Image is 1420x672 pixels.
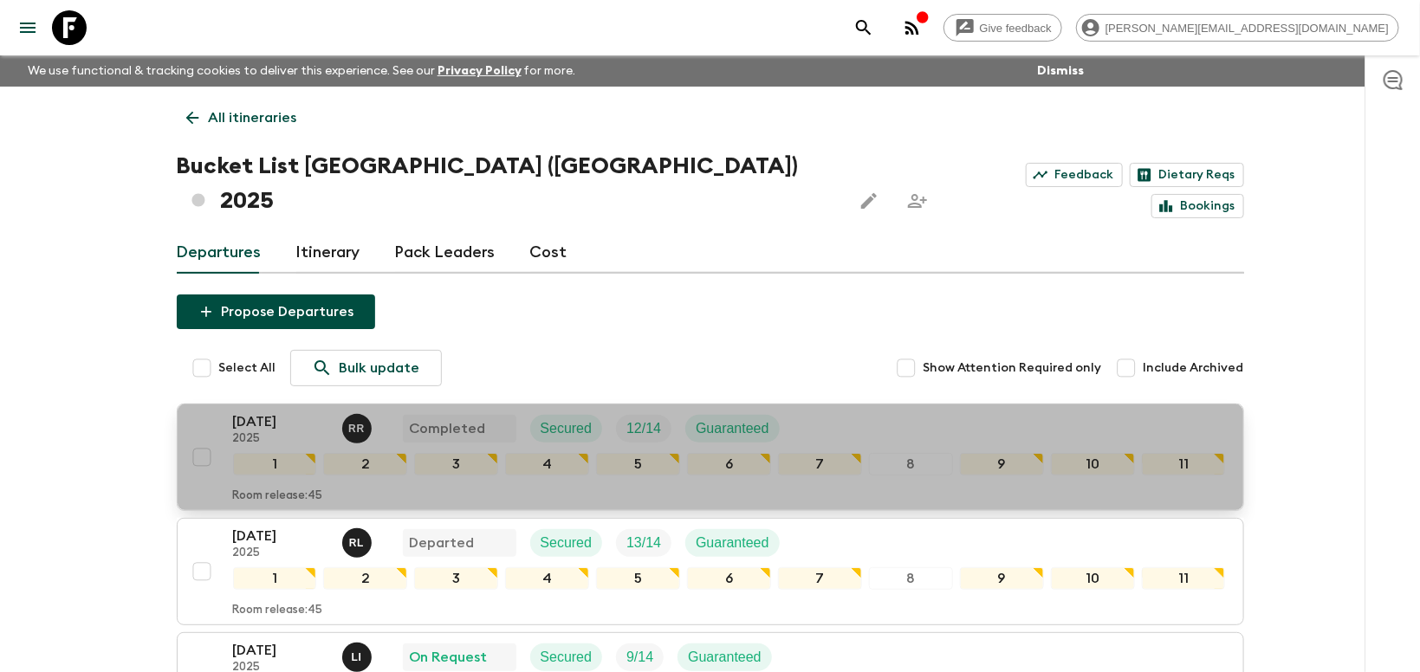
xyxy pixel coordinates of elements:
[596,567,680,590] div: 5
[342,643,375,672] button: LI
[233,546,328,560] p: 2025
[687,453,771,475] div: 6
[342,533,375,547] span: Rabata Legend Mpatamali
[219,359,276,377] span: Select All
[1142,453,1226,475] div: 11
[21,55,583,87] p: We use functional & tracking cookies to deliver this experience. See our for more.
[1051,453,1135,475] div: 10
[1033,59,1088,83] button: Dismiss
[233,453,317,475] div: 1
[177,100,307,135] a: All itineraries
[1144,359,1244,377] span: Include Archived
[505,567,589,590] div: 4
[852,184,886,218] button: Edit this itinerary
[530,415,603,443] div: Secured
[943,14,1062,42] a: Give feedback
[410,647,488,668] p: On Request
[414,453,498,475] div: 3
[696,533,769,553] p: Guaranteed
[1130,163,1244,187] a: Dietary Reqs
[616,643,664,671] div: Trip Fill
[626,418,661,439] p: 12 / 14
[323,567,407,590] div: 2
[530,529,603,557] div: Secured
[541,647,593,668] p: Secured
[688,647,762,668] p: Guaranteed
[438,65,522,77] a: Privacy Policy
[530,643,603,671] div: Secured
[177,404,1244,511] button: [DATE]2025Roland RauCompletedSecuredTrip FillGuaranteed1234567891011Room release:45
[10,10,45,45] button: menu
[596,453,680,475] div: 5
[900,184,935,218] span: Share this itinerary
[395,232,496,274] a: Pack Leaders
[1151,194,1244,218] a: Bookings
[924,359,1102,377] span: Show Attention Required only
[233,640,328,661] p: [DATE]
[342,419,375,433] span: Roland Rau
[616,529,671,557] div: Trip Fill
[778,453,862,475] div: 7
[541,418,593,439] p: Secured
[177,518,1244,625] button: [DATE]2025Rabata Legend MpatamaliDepartedSecuredTrip FillGuaranteed1234567891011Room release:45
[1051,567,1135,590] div: 10
[233,604,323,617] p: Room release: 45
[233,526,328,546] p: [DATE]
[687,567,771,590] div: 6
[970,22,1061,35] span: Give feedback
[960,453,1044,475] div: 9
[1142,567,1226,590] div: 11
[233,567,317,590] div: 1
[177,294,375,329] button: Propose Departures
[323,453,407,475] div: 2
[410,418,486,439] p: Completed
[696,418,769,439] p: Guaranteed
[626,647,653,668] p: 9 / 14
[410,533,475,553] p: Departed
[616,415,671,443] div: Trip Fill
[869,453,953,475] div: 8
[869,567,953,590] div: 8
[505,453,589,475] div: 4
[342,648,375,662] span: Lee Irwins
[1026,163,1123,187] a: Feedback
[177,149,838,218] h1: Bucket List [GEOGRAPHIC_DATA] ([GEOGRAPHIC_DATA]) 2025
[233,432,328,446] p: 2025
[626,533,661,553] p: 13 / 14
[1096,22,1398,35] span: [PERSON_NAME][EMAIL_ADDRESS][DOMAIN_NAME]
[778,567,862,590] div: 7
[1076,14,1399,42] div: [PERSON_NAME][EMAIL_ADDRESS][DOMAIN_NAME]
[960,567,1044,590] div: 9
[846,10,881,45] button: search adventures
[177,232,262,274] a: Departures
[209,107,297,128] p: All itineraries
[233,411,328,432] p: [DATE]
[290,350,442,386] a: Bulk update
[296,232,360,274] a: Itinerary
[233,489,323,503] p: Room release: 45
[530,232,567,274] a: Cost
[340,358,420,378] p: Bulk update
[541,533,593,553] p: Secured
[352,650,362,664] p: L I
[414,567,498,590] div: 3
